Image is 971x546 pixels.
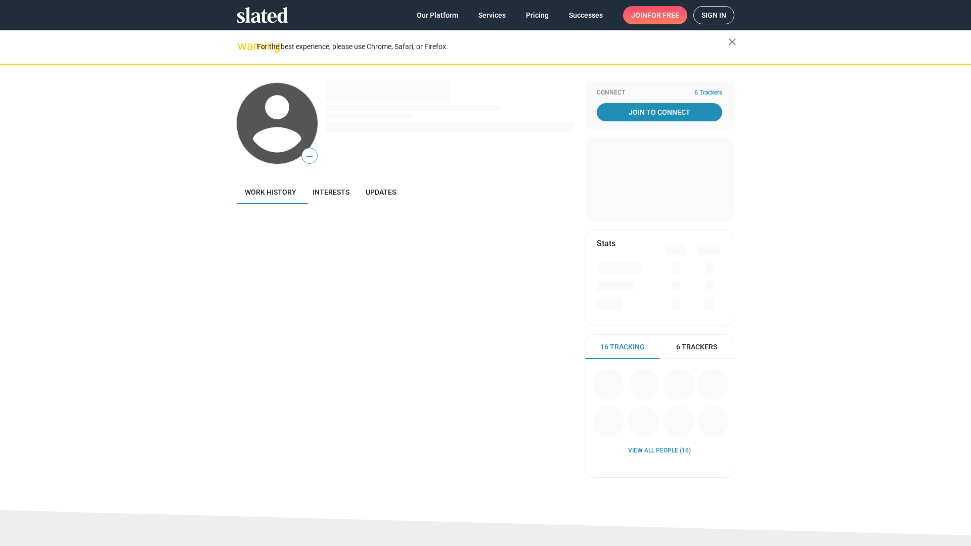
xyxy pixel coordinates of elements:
a: Services [470,6,514,24]
mat-icon: close [726,36,738,48]
span: Services [478,6,506,24]
span: 6 Trackers [694,89,722,97]
span: — [302,150,317,163]
a: Work history [237,180,304,204]
span: Pricing [526,6,549,24]
mat-icon: warning [238,40,250,52]
span: Join To Connect [599,103,720,121]
span: 16 Tracking [600,342,645,352]
span: Successes [569,6,603,24]
div: For the best experience, please use Chrome, Safari, or Firefox. [257,40,728,54]
mat-card-title: Stats [597,238,615,249]
a: View all People (16) [628,447,691,455]
span: Updates [366,188,396,196]
span: for free [647,6,679,24]
a: Our Platform [409,6,466,24]
a: Pricing [518,6,557,24]
span: Sign in [701,7,726,24]
span: Work history [245,188,296,196]
a: Joinfor free [623,6,687,24]
a: Updates [358,180,404,204]
a: Interests [304,180,358,204]
a: Successes [561,6,611,24]
a: Sign in [693,6,734,24]
a: Join To Connect [597,103,722,121]
div: Connect [597,89,722,97]
span: Join [631,6,679,24]
span: 6 Trackers [676,342,717,352]
span: Our Platform [417,6,458,24]
span: Interests [313,188,349,196]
